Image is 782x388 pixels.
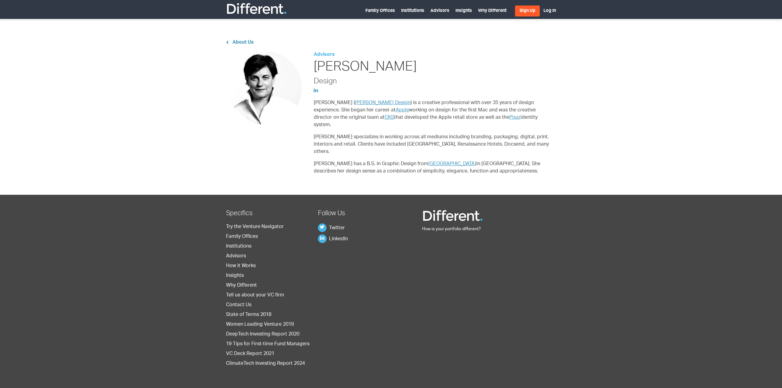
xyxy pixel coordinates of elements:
[355,101,411,106] a: [PERSON_NAME] Design
[318,209,404,218] h2: Follow Us
[515,5,540,16] a: Sign Up
[226,352,274,357] a: VC Deck Report 2021
[226,322,294,327] a: Women Leading Venture 2019
[226,225,284,230] a: Try the Venture Navigator
[226,39,254,46] a: About Us
[226,209,312,218] h2: Specifics
[314,77,553,87] h2: Design
[543,9,556,13] a: Log In
[428,162,476,167] a: [GEOGRAPHIC_DATA]
[396,108,409,113] a: Apple
[226,332,299,337] a: DeepTech Investing Report 2020
[226,264,256,269] a: How it Works
[226,254,246,259] a: Advisors
[365,9,395,13] a: Family Offices
[455,9,472,13] a: Insights
[314,134,553,156] p: [PERSON_NAME] specializes in working across all mediums including branding, packaging, digital, p...
[401,9,424,13] a: Institutions
[478,9,506,13] a: Why Different
[226,361,305,366] a: ClimateTech Investing Report 2024
[226,283,257,288] a: Why Different
[226,342,309,347] a: 19 Tips for First-time Fund Managers
[314,59,553,77] h1: [PERSON_NAME]
[226,303,251,308] a: Contact Us
[314,100,553,129] p: [PERSON_NAME] ( ) is a creative professional with over 35 years of design experience. She began h...
[226,274,244,278] a: Insights
[226,313,271,317] a: State of Terms 2018
[314,161,553,175] p: [PERSON_NAME] has a B.S. in Graphic Design from in [GEOGRAPHIC_DATA]. She describes her design se...
[422,226,556,233] p: How is your portfolio different?
[226,234,258,239] a: Family Offices
[430,9,449,13] a: Advisors
[226,293,284,298] a: Tell us about your VC firm
[509,115,521,120] a: Pixar
[314,51,553,59] p: Advisors
[422,209,483,222] img: Different Funds
[226,2,287,15] img: Different Funds
[318,237,348,242] a: LinkedIn
[385,115,394,120] a: CKS
[226,244,251,249] a: Institutions
[318,226,345,231] a: Twitter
